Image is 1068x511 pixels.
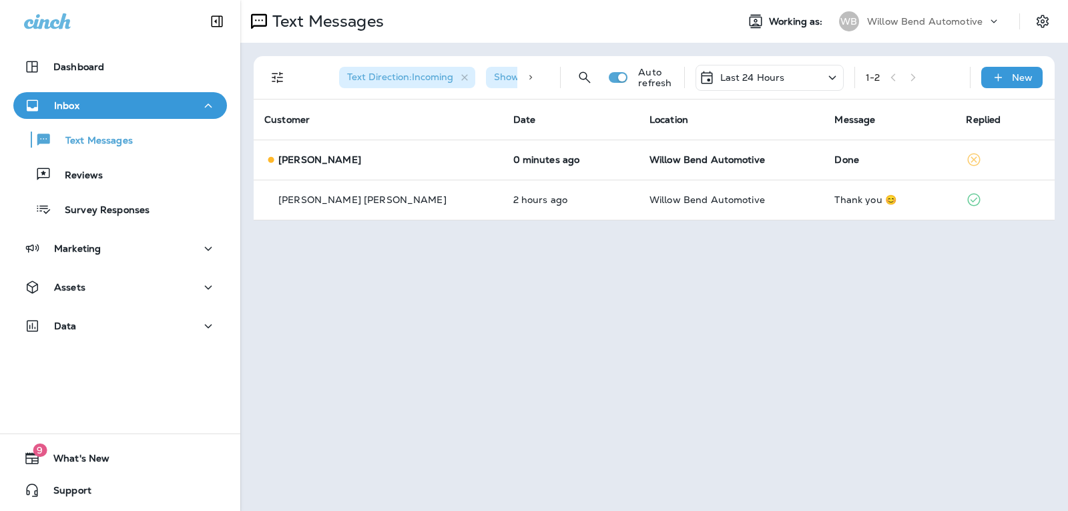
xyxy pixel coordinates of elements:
[54,243,101,254] p: Marketing
[13,195,227,223] button: Survey Responses
[13,235,227,262] button: Marketing
[267,11,384,31] p: Text Messages
[53,61,104,72] p: Dashboard
[1031,9,1055,33] button: Settings
[54,100,79,111] p: Inbox
[513,154,628,165] p: Sep 5, 2025 03:14 PM
[638,67,673,88] p: Auto refresh
[51,204,150,217] p: Survey Responses
[866,72,880,83] div: 1 - 2
[867,16,983,27] p: Willow Bend Automotive
[33,444,47,457] span: 9
[486,67,677,88] div: Show Start/Stop/Unsubscribe:true
[278,194,447,205] p: [PERSON_NAME] [PERSON_NAME]
[339,67,475,88] div: Text Direction:Incoming
[264,114,310,126] span: Customer
[40,453,109,469] span: What's New
[649,194,765,206] span: Willow Bend Automotive
[513,114,536,126] span: Date
[834,154,945,165] div: Done
[54,282,85,293] p: Assets
[649,154,765,166] span: Willow Bend Automotive
[40,485,91,501] span: Support
[198,8,236,35] button: Collapse Sidebar
[834,114,875,126] span: Message
[54,321,77,331] p: Data
[13,274,227,301] button: Assets
[52,135,133,148] p: Text Messages
[13,92,227,119] button: Inbox
[13,126,227,154] button: Text Messages
[51,170,103,182] p: Reviews
[839,11,859,31] div: WB
[834,194,945,205] div: Thank you 😊
[513,194,628,205] p: Sep 5, 2025 01:07 PM
[13,445,227,472] button: 9What's New
[278,154,361,165] p: [PERSON_NAME]
[347,71,453,83] span: Text Direction : Incoming
[720,72,785,83] p: Last 24 Hours
[1012,72,1033,83] p: New
[494,71,655,83] span: Show Start/Stop/Unsubscribe : true
[571,64,598,91] button: Search Messages
[13,53,227,80] button: Dashboard
[13,477,227,504] button: Support
[264,64,291,91] button: Filters
[13,313,227,339] button: Data
[13,160,227,188] button: Reviews
[769,16,826,27] span: Working as:
[966,114,1001,126] span: Replied
[649,114,688,126] span: Location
